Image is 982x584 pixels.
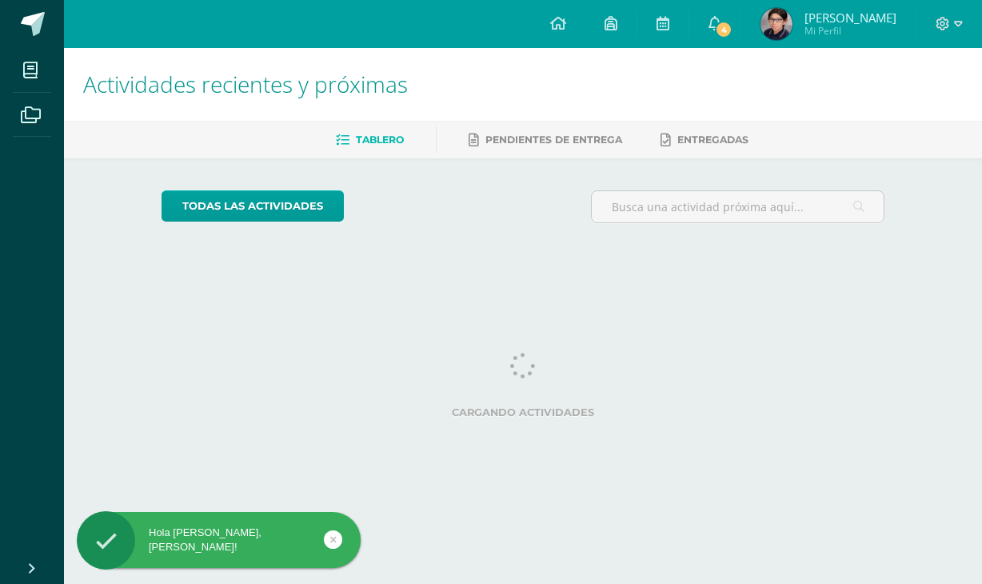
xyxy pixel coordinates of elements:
div: Hola [PERSON_NAME], [PERSON_NAME]! [77,526,361,554]
img: 51d0b7d2c38c1b23f6281955afabd03c.png [760,8,792,40]
span: 4 [715,21,733,38]
a: Entregadas [661,127,748,153]
span: Pendientes de entrega [485,134,622,146]
a: todas las Actividades [162,190,344,222]
a: Pendientes de entrega [469,127,622,153]
span: Actividades recientes y próximas [83,69,408,99]
span: Entregadas [677,134,748,146]
a: Tablero [336,127,404,153]
input: Busca una actividad próxima aquí... [592,191,884,222]
span: [PERSON_NAME] [804,10,896,26]
label: Cargando actividades [162,406,885,418]
span: Mi Perfil [804,24,896,38]
span: Tablero [356,134,404,146]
